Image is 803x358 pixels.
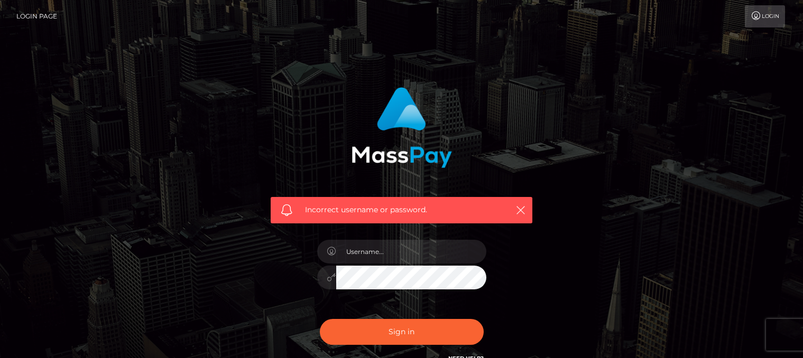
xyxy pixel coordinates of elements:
a: Login [745,5,785,27]
a: Login Page [16,5,57,27]
img: MassPay Login [352,87,452,168]
span: Incorrect username or password. [305,204,498,215]
button: Sign in [320,319,484,345]
input: Username... [336,240,486,263]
